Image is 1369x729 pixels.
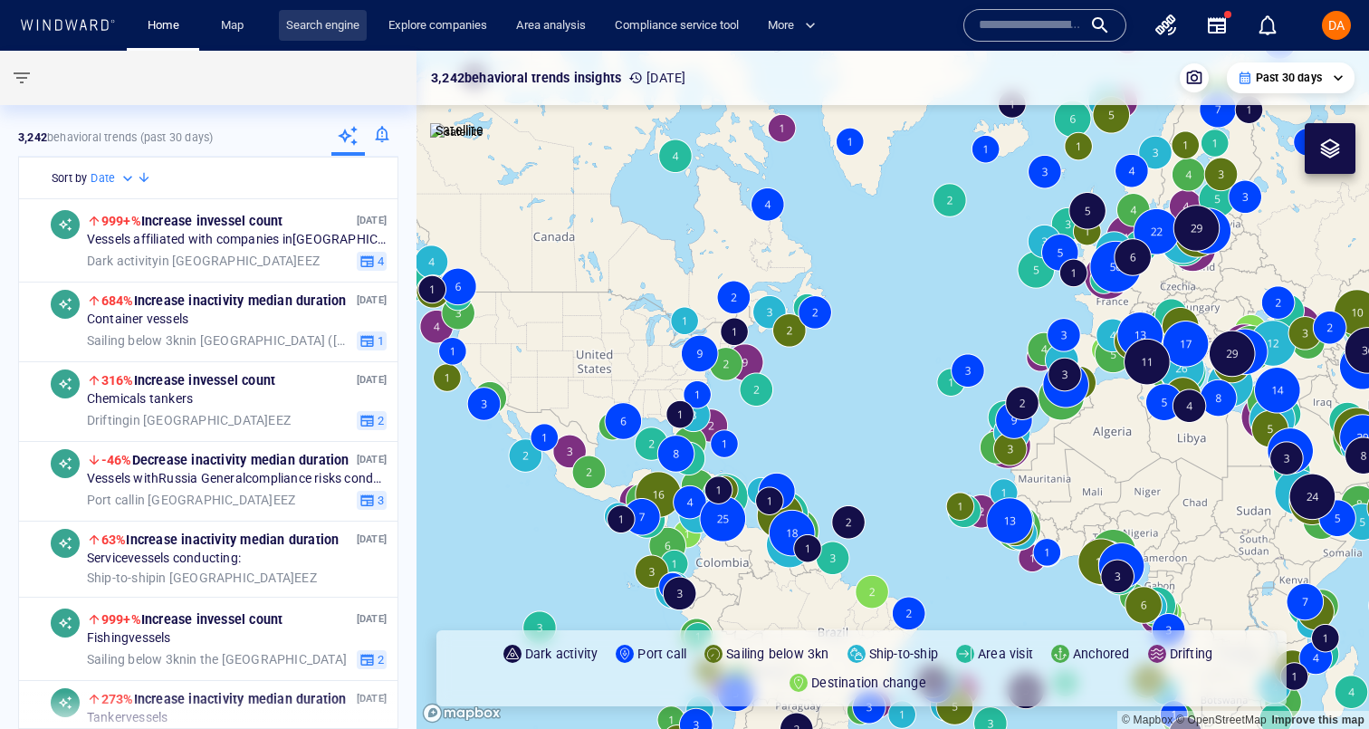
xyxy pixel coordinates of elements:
[608,10,746,42] a: Compliance service tool
[87,651,187,666] span: Sailing below 3kn
[101,373,134,388] span: 316%
[422,703,502,724] a: Mapbox logo
[357,451,387,468] p: [DATE]
[1170,643,1213,665] p: Drifting
[134,10,192,42] button: Home
[87,551,241,567] span: Service vessels conducting:
[101,293,347,308] span: Increase in activity median duration
[91,169,115,187] h6: Date
[91,169,137,187] div: Date
[357,212,387,229] p: [DATE]
[279,10,367,42] a: Search engine
[1328,18,1345,33] span: DA
[87,253,320,269] span: in [GEOGRAPHIC_DATA] EEZ
[87,492,135,506] span: Port call
[357,610,387,628] p: [DATE]
[761,10,831,42] button: More
[101,214,283,228] span: Increase in vessel count
[811,672,926,694] p: Destination change
[357,371,387,388] p: [DATE]
[18,129,213,146] p: behavioral trends (Past 30 days)
[357,531,387,548] p: [DATE]
[101,453,349,467] span: Decrease in activity median duration
[416,51,1369,729] canvas: Map
[101,373,275,388] span: Increase in vessel count
[101,214,141,228] span: 999+%
[87,232,387,248] span: Vessels affiliated with companies in [GEOGRAPHIC_DATA] conducting:
[768,15,816,36] span: More
[18,130,47,144] strong: 3,242
[381,10,494,42] a: Explore companies
[87,492,295,508] span: in [GEOGRAPHIC_DATA] EEZ
[357,690,387,707] p: [DATE]
[430,123,483,141] img: satellite
[357,251,387,271] button: 4
[1073,643,1130,665] p: Anchored
[87,570,156,584] span: Ship-to-ship
[101,453,132,467] span: -46%
[436,120,483,141] p: Satellite
[87,471,387,487] span: Vessels with Russia General compliance risks conducting:
[375,332,384,349] span: 1
[357,331,387,350] button: 1
[1271,714,1364,726] a: Map feedback
[525,643,598,665] p: Dark activity
[357,490,387,510] button: 3
[101,612,141,627] span: 999+%
[1176,714,1267,726] a: OpenStreetMap
[375,412,384,428] span: 2
[206,10,264,42] button: Map
[1256,70,1322,86] p: Past 30 days
[357,649,387,669] button: 2
[87,412,130,427] span: Drifting
[87,630,171,647] span: Fishing vessels
[726,643,828,665] p: Sailing below 3kn
[87,332,187,347] span: Sailing below 3kn
[375,492,384,508] span: 3
[87,651,347,667] span: in the [GEOGRAPHIC_DATA]
[87,253,159,267] span: Dark activity
[1122,714,1173,726] a: Mapbox
[1257,14,1278,36] div: Notification center
[87,312,188,328] span: Container vessels
[101,532,340,547] span: Increase in activity median duration
[978,643,1033,665] p: Area visit
[1238,70,1344,86] div: Past 30 days
[87,412,291,428] span: in [GEOGRAPHIC_DATA] EEZ
[1292,647,1355,715] iframe: Chat
[87,570,317,586] span: in [GEOGRAPHIC_DATA] EEZ
[214,10,257,42] a: Map
[101,612,283,627] span: Increase in vessel count
[101,293,134,308] span: 684%
[1318,7,1355,43] button: DA
[87,391,193,408] span: Chemicals tankers
[509,10,593,42] a: Area analysis
[140,10,187,42] a: Home
[628,67,685,89] p: [DATE]
[52,169,87,187] h6: Sort by
[101,532,127,547] span: 63%
[869,643,938,665] p: Ship-to-ship
[637,643,686,665] p: Port call
[357,410,387,430] button: 2
[357,292,387,309] p: [DATE]
[375,253,384,269] span: 4
[87,332,349,349] span: in [GEOGRAPHIC_DATA] ([GEOGRAPHIC_DATA]) EEZ
[431,67,621,89] p: 3,242 behavioral trends insights
[375,651,384,667] span: 2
